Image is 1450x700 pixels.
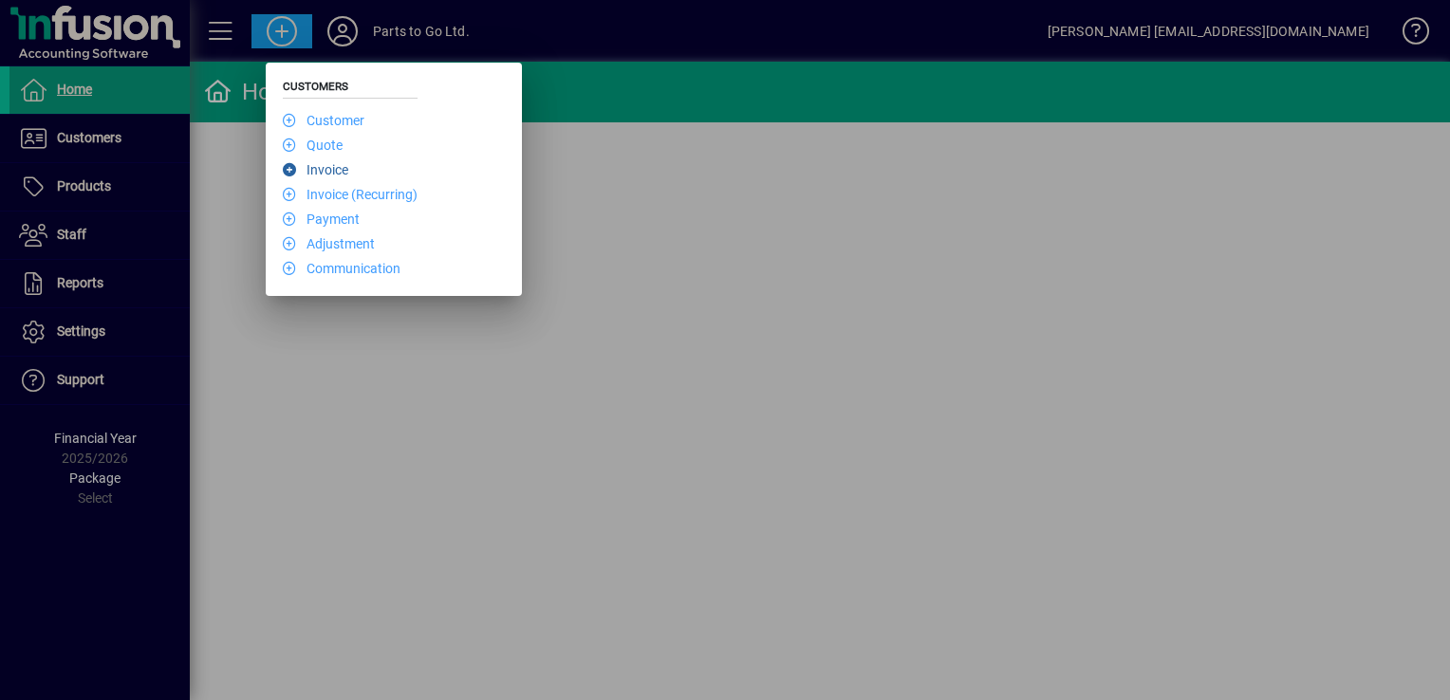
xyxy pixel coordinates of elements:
a: Quote [283,138,343,153]
a: Communication [283,261,400,276]
h5: Customers [283,80,418,99]
a: Invoice [283,162,348,177]
a: Invoice (Recurring) [283,187,418,202]
a: Payment [283,212,360,227]
a: Adjustment [283,236,375,251]
a: Customer [283,113,364,128]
